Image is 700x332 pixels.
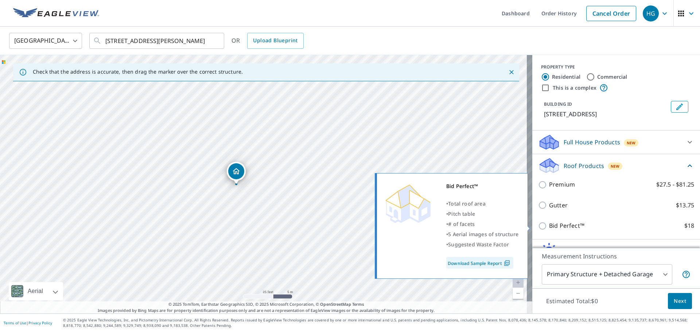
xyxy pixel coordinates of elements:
[448,241,509,248] span: Suggested Waste Factor
[643,5,659,22] div: HG
[682,270,691,279] span: Your report will include the primary structure and a detached garage if one exists.
[28,320,52,325] a: Privacy Policy
[668,293,692,309] button: Next
[552,73,580,81] label: Residential
[513,277,524,288] a: Current Level 20, Zoom In Disabled
[544,110,668,118] p: [STREET_ADDRESS]
[320,301,351,307] a: OpenStreetMap
[541,64,691,70] div: PROPERTY TYPE
[9,31,82,51] div: [GEOGRAPHIC_DATA]
[63,317,696,328] p: © 2025 Eagle View Technologies, Inc. and Pictometry International Corp. All Rights Reserved. Repo...
[502,260,512,266] img: Pdf Icon
[446,229,518,239] div: •
[9,282,63,300] div: Aerial
[26,282,45,300] div: Aerial
[542,264,672,285] div: Primary Structure + Detached Garage
[33,69,243,75] p: Check that the address is accurate, then drag the marker over the correct structure.
[597,73,627,81] label: Commercial
[448,200,486,207] span: Total roof area
[446,181,518,191] div: Bid Perfect™
[542,252,691,261] p: Measurement Instructions
[538,242,694,260] div: Solar ProductsNew
[446,257,513,269] a: Download Sample Report
[448,231,518,238] span: 5 Aerial images of structure
[448,220,475,227] span: # of facets
[448,210,475,217] span: Pitch table
[549,201,568,210] p: Gutter
[611,163,620,169] span: New
[247,33,303,49] a: Upload Blueprint
[446,219,518,229] div: •
[507,67,516,77] button: Close
[627,140,636,146] span: New
[4,320,26,325] a: Terms of Use
[564,138,620,147] p: Full House Products
[446,239,518,250] div: •
[538,133,694,151] div: Full House ProductsNew
[538,157,694,174] div: Roof ProductsNew
[513,288,524,299] a: Current Level 20, Zoom Out
[105,31,209,51] input: Search by address or latitude-longitude
[544,101,572,107] p: BUILDING ID
[586,6,636,21] a: Cancel Order
[656,180,694,189] p: $27.5 - $81.25
[168,301,364,308] span: © 2025 TomTom, Earthstar Geographics SIO, © 2025 Microsoft Corporation, ©
[253,36,297,45] span: Upload Blueprint
[564,247,605,255] p: Solar Products
[382,181,433,225] img: Premium
[446,209,518,219] div: •
[671,101,688,113] button: Edit building 1
[564,161,604,170] p: Roof Products
[540,293,604,309] p: Estimated Total: $0
[553,84,596,91] label: This is a complex
[352,301,364,307] a: Terms
[676,201,694,210] p: $13.75
[4,321,52,325] p: |
[232,33,304,49] div: OR
[446,199,518,209] div: •
[227,162,246,184] div: Dropped pin, building 1, Residential property, 12 MANOR RD REGINA SK S4S5C6
[684,221,694,230] p: $18
[549,221,584,230] p: Bid Perfect™
[549,180,575,189] p: Premium
[13,8,99,19] img: EV Logo
[674,297,686,306] span: Next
